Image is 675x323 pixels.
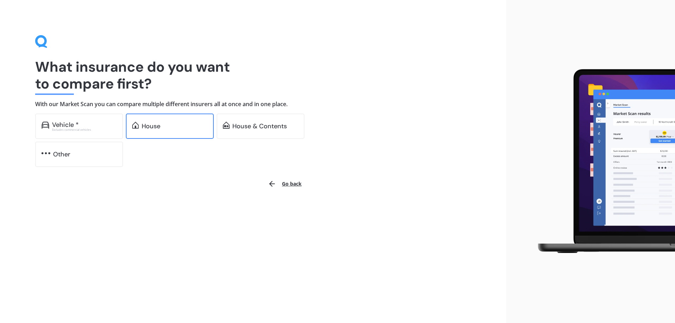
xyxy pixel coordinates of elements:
div: House & Contents [232,123,287,130]
img: other.81dba5aafe580aa69f38.svg [41,150,50,157]
h1: What insurance do you want to compare first? [35,58,471,92]
div: Excludes commercial vehicles [52,128,117,131]
img: home-and-contents.b802091223b8502ef2dd.svg [223,122,230,129]
img: car.f15378c7a67c060ca3f3.svg [41,122,49,129]
button: Go back [264,175,306,192]
img: home.91c183c226a05b4dc763.svg [132,122,139,129]
div: Vehicle * [52,121,79,128]
h4: With our Market Scan you can compare multiple different insurers all at once and in one place. [35,101,471,108]
div: Other [53,151,70,158]
div: House [142,123,160,130]
img: laptop.webp [528,65,675,258]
